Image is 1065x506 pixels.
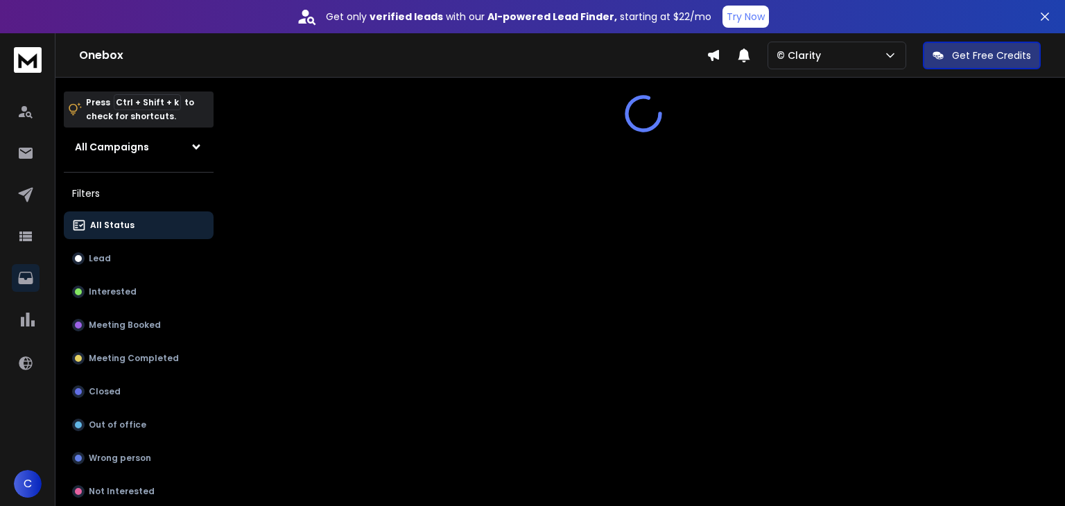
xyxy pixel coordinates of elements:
[64,378,214,405] button: Closed
[14,470,42,498] button: C
[487,10,617,24] strong: AI-powered Lead Finder,
[86,96,194,123] p: Press to check for shortcuts.
[75,140,149,154] h1: All Campaigns
[64,184,214,203] h3: Filters
[89,253,111,264] p: Lead
[64,133,214,161] button: All Campaigns
[64,444,214,472] button: Wrong person
[952,49,1031,62] p: Get Free Credits
[64,278,214,306] button: Interested
[14,47,42,73] img: logo
[777,49,826,62] p: © Clarity
[89,453,151,464] p: Wrong person
[326,10,711,24] p: Get only with our starting at $22/mo
[90,220,135,231] p: All Status
[64,411,214,439] button: Out of office
[79,47,707,64] h1: Onebox
[370,10,443,24] strong: verified leads
[64,311,214,339] button: Meeting Booked
[89,320,161,331] p: Meeting Booked
[89,419,146,430] p: Out of office
[64,211,214,239] button: All Status
[727,10,765,24] p: Try Now
[89,386,121,397] p: Closed
[722,6,769,28] button: Try Now
[64,478,214,505] button: Not Interested
[89,286,137,297] p: Interested
[89,353,179,364] p: Meeting Completed
[64,245,214,272] button: Lead
[114,94,181,110] span: Ctrl + Shift + k
[89,486,155,497] p: Not Interested
[64,344,214,372] button: Meeting Completed
[923,42,1041,69] button: Get Free Credits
